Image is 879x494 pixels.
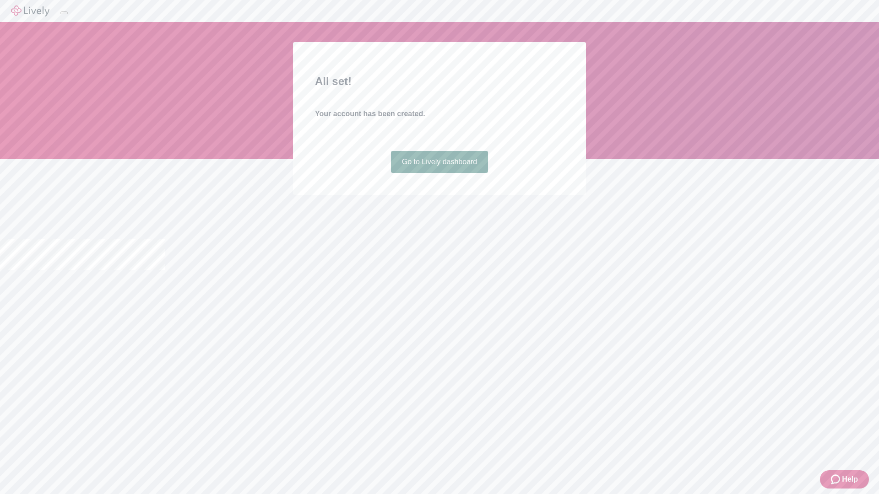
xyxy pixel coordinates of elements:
[391,151,488,173] a: Go to Lively dashboard
[11,5,49,16] img: Lively
[842,474,858,485] span: Help
[820,470,869,489] button: Zendesk support iconHelp
[315,73,564,90] h2: All set!
[315,108,564,119] h4: Your account has been created.
[831,474,842,485] svg: Zendesk support icon
[60,11,68,14] button: Log out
